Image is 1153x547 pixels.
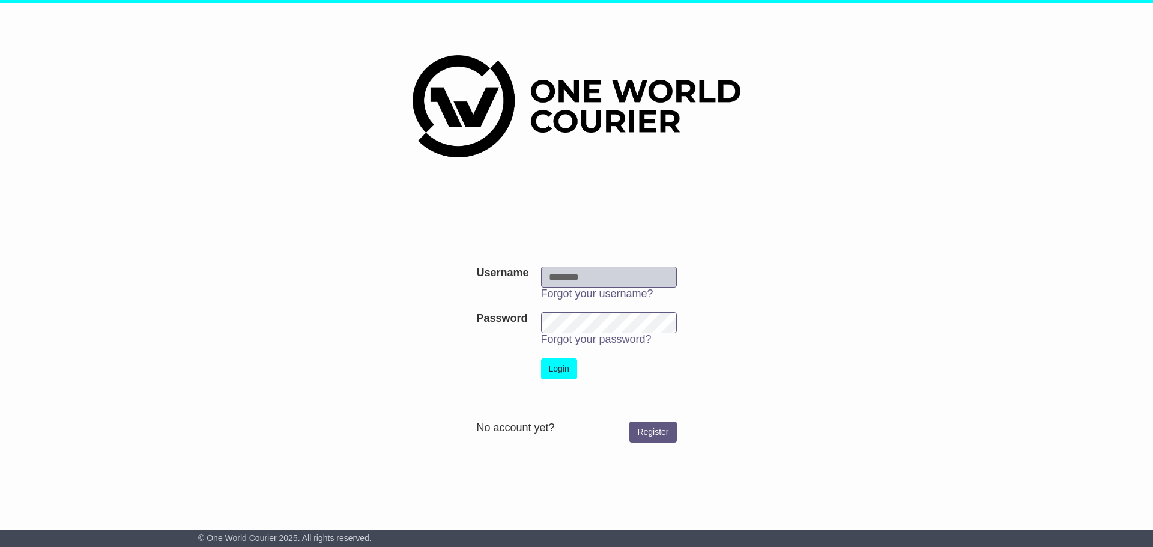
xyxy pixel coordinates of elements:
[629,422,676,443] a: Register
[541,333,652,345] a: Forgot your password?
[413,55,740,157] img: One World
[476,267,528,280] label: Username
[198,533,372,543] span: © One World Courier 2025. All rights reserved.
[476,422,676,435] div: No account yet?
[541,288,653,300] a: Forgot your username?
[476,312,527,325] label: Password
[541,358,577,379] button: Login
